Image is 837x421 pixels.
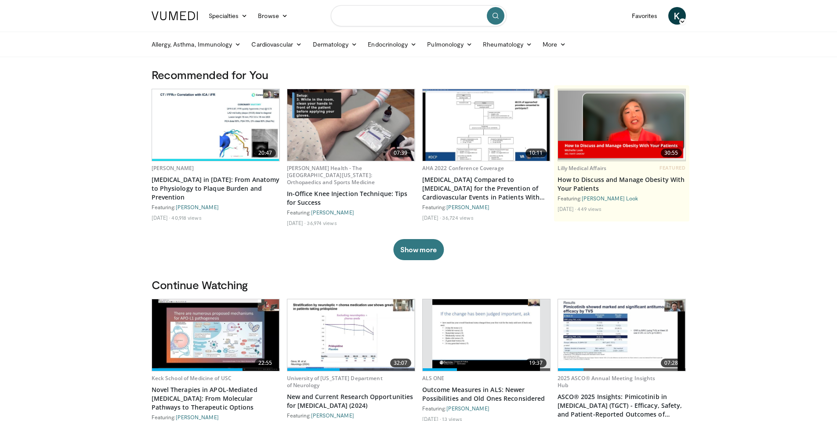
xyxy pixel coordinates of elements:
a: Allergy, Asthma, Immunology [146,36,246,53]
li: [DATE] [152,214,170,221]
a: Pulmonology [422,36,478,53]
div: Featuring: [287,209,415,216]
a: 07:28 [558,299,685,371]
a: 07:39 [287,89,415,161]
img: be1c97ec-1c08-4d5c-932d-843623174318.620x360_q85_upscale.jpg [558,299,685,371]
div: Featuring: [287,412,415,419]
img: b893dffa-6929-42d1-a9c0-530553b8d26b.620x360_q85_upscale.jpg [152,299,279,371]
a: K [668,7,686,25]
div: Featuring: [558,195,686,202]
a: [PERSON_NAME] [311,209,354,215]
a: 2025 ASCO® Annual Meeting Insights Hub [558,374,656,389]
a: Endocrinology [362,36,422,53]
span: 30:55 [661,149,682,157]
div: Featuring: [152,414,280,421]
span: 20:47 [255,149,276,157]
a: [PERSON_NAME] [176,414,219,420]
a: [PERSON_NAME] [311,412,354,418]
a: Outcome Measures in ALS: Newer Possibilities and Old Ones Reconsidered [422,385,551,403]
li: 40,918 views [171,214,201,221]
img: c98a6a29-1ea0-4bd5-8cf5-4d1e188984a7.png.620x360_q85_upscale.png [558,91,685,159]
li: 36,974 views [307,219,337,226]
a: [PERSON_NAME] Health - The [GEOGRAPHIC_DATA][US_STATE]: Orthopaedics and Sports Medicine [287,164,375,186]
a: 20:47 [152,89,279,161]
a: [PERSON_NAME] Look [582,195,638,201]
a: [MEDICAL_DATA] in [DATE]: From Anatomy to Physiology to Plaque Burden and Prevention [152,175,280,202]
span: 07:28 [661,359,682,367]
a: 19:37 [423,299,550,371]
li: [DATE] [422,214,441,221]
span: 19:37 [525,359,547,367]
span: 10:11 [525,149,547,157]
div: Featuring: [422,203,551,210]
input: Search topics, interventions [331,5,507,26]
a: Browse [253,7,293,25]
a: Cardiovascular [246,36,307,53]
a: How to Discuss and Manage Obesity With Your Patients [558,175,686,193]
li: 449 views [577,205,601,212]
a: [PERSON_NAME] [176,204,219,210]
li: 36,724 views [442,214,473,221]
img: 9b54ede4-9724-435c-a780-8950048db540.620x360_q85_upscale.jpg [287,89,415,161]
span: 22:55 [255,359,276,367]
a: 32:07 [287,299,415,371]
a: ASCO® 2025 Insights: Pimicotinib in [MEDICAL_DATA] (TGCT) - Efficacy, Safety, and Patient-Reporte... [558,392,686,419]
h3: Recommended for You [152,68,686,82]
li: [DATE] [558,205,576,212]
a: University of [US_STATE] Department of Neurology [287,374,383,389]
span: 32:07 [390,359,411,367]
a: Novel Therapies in APOL-Mediated [MEDICAL_DATA]: From Molecular Pathways to Therapeutic Options [152,385,280,412]
a: 30:55 [558,89,685,161]
a: [PERSON_NAME] [152,164,194,172]
div: Featuring: [422,405,551,412]
img: 92276b98-b87f-4013-abc8-09ad987d1aa7.620x360_q85_upscale.jpg [287,299,415,371]
a: [MEDICAL_DATA] Compared to [MEDICAL_DATA] for the Prevention of Cardiovascular Events in Patients... [422,175,551,202]
img: 823da73b-7a00-425d-bb7f-45c8b03b10c3.620x360_q85_upscale.jpg [152,89,279,161]
span: 07:39 [390,149,411,157]
a: AHA 2022 Conference Coverage [422,164,504,172]
a: ALS ONE [422,374,445,382]
a: Dermatology [308,36,363,53]
li: [DATE] [287,219,306,226]
button: Show more [393,239,444,260]
img: VuMedi Logo [152,11,198,20]
a: 22:55 [152,299,279,371]
a: [PERSON_NAME] [446,405,489,411]
a: In-Office Knee Injection Technique: Tips for Success [287,189,415,207]
img: 7c0f9b53-1609-4588-8498-7cac8464d722.620x360_q85_upscale.jpg [423,89,550,161]
div: Featuring: [152,203,280,210]
a: 10:11 [423,89,550,161]
img: c9683449-1c64-4e93-b935-e2bb1c58b4a4.620x360_q85_upscale.jpg [432,299,540,371]
a: Favorites [627,7,663,25]
a: Rheumatology [478,36,537,53]
a: More [537,36,571,53]
a: Lilly Medical Affairs [558,164,607,172]
a: [PERSON_NAME] [446,204,489,210]
a: Keck School of Medicine of USC [152,374,232,382]
h3: Continue Watching [152,278,686,292]
a: New and Current Research Opportunities for [MEDICAL_DATA] (2024) [287,392,415,410]
a: Specialties [203,7,253,25]
span: FEATURED [659,165,685,171]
